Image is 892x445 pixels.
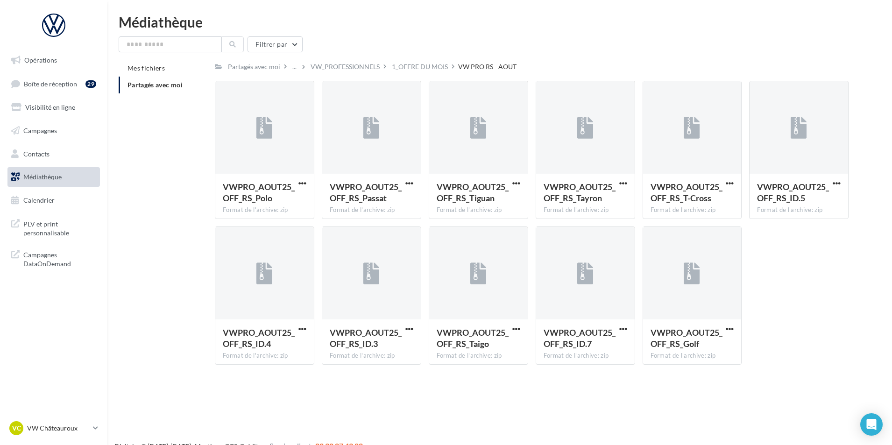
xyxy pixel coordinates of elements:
[127,81,183,89] span: Partagés avec moi
[12,424,21,433] span: VC
[330,182,402,203] span: VWPRO_AOUT25_OFF_RS_Passat
[6,50,102,70] a: Opérations
[25,103,75,111] span: Visibilité en ligne
[248,36,303,52] button: Filtrer par
[6,98,102,117] a: Visibilité en ligne
[6,214,102,241] a: PLV et print personnalisable
[330,352,413,360] div: Format de l'archive: zip
[6,245,102,272] a: Campagnes DataOnDemand
[23,173,62,181] span: Médiathèque
[23,149,50,157] span: Contacts
[7,419,100,437] a: VC VW Châteauroux
[311,62,380,71] div: VW_PROFESSIONNELS
[119,15,881,29] div: Médiathèque
[23,127,57,134] span: Campagnes
[544,352,627,360] div: Format de l'archive: zip
[24,56,57,64] span: Opérations
[6,167,102,187] a: Médiathèque
[651,182,722,203] span: VWPRO_AOUT25_OFF_RS_T-Cross
[544,327,616,349] span: VWPRO_AOUT25_OFF_RS_ID.7
[23,196,55,204] span: Calendrier
[6,144,102,164] a: Contacts
[757,182,829,203] span: VWPRO_AOUT25_OFF_RS_ID.5
[223,182,295,203] span: VWPRO_AOUT25_OFF_RS_Polo
[6,191,102,210] a: Calendrier
[223,206,306,214] div: Format de l'archive: zip
[860,413,883,436] div: Open Intercom Messenger
[330,206,413,214] div: Format de l'archive: zip
[330,327,402,349] span: VWPRO_AOUT25_OFF_RS_ID.3
[458,62,517,71] div: VW PRO RS - AOUT
[544,206,627,214] div: Format de l'archive: zip
[24,79,77,87] span: Boîte de réception
[437,352,520,360] div: Format de l'archive: zip
[85,80,96,88] div: 29
[392,62,448,71] div: 1_OFFRE DU MOIS
[223,327,295,349] span: VWPRO_AOUT25_OFF_RS_ID.4
[127,64,165,72] span: Mes fichiers
[437,182,509,203] span: VWPRO_AOUT25_OFF_RS_Tiguan
[290,60,298,73] div: ...
[23,248,96,268] span: Campagnes DataOnDemand
[6,121,102,141] a: Campagnes
[228,62,280,71] div: Partagés avec moi
[651,327,722,349] span: VWPRO_AOUT25_OFF_RS_Golf
[23,218,96,238] span: PLV et print personnalisable
[437,206,520,214] div: Format de l'archive: zip
[223,352,306,360] div: Format de l'archive: zip
[27,424,89,433] p: VW Châteauroux
[6,74,102,94] a: Boîte de réception29
[757,206,841,214] div: Format de l'archive: zip
[437,327,509,349] span: VWPRO_AOUT25_OFF_RS_Taigo
[651,352,734,360] div: Format de l'archive: zip
[544,182,616,203] span: VWPRO_AOUT25_OFF_RS_Tayron
[651,206,734,214] div: Format de l'archive: zip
